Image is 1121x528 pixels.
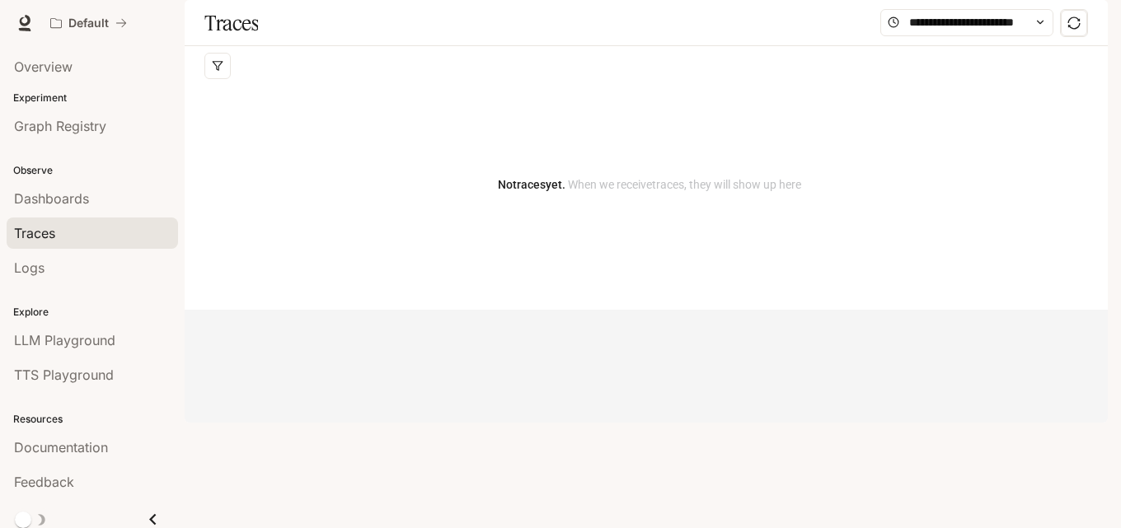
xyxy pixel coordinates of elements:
[565,178,801,191] span: When we receive traces , they will show up here
[204,7,258,40] h1: Traces
[1067,16,1081,30] span: sync
[43,7,134,40] button: All workspaces
[68,16,109,30] p: Default
[498,175,801,194] article: No traces yet.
